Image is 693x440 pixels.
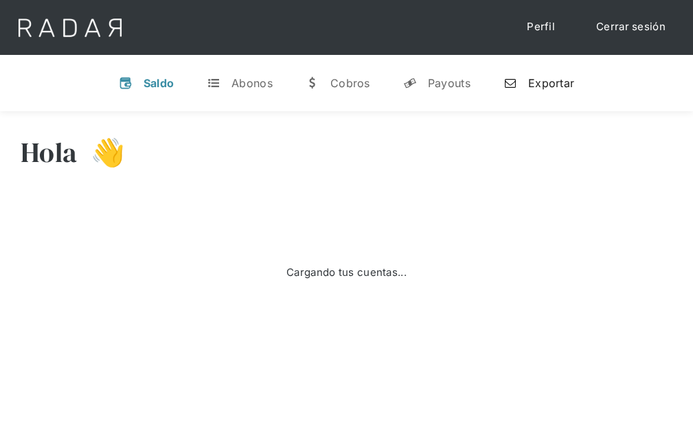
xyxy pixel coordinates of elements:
div: Cobros [330,76,370,90]
div: Cargando tus cuentas... [286,265,407,281]
a: Perfil [513,14,569,40]
div: Abonos [231,76,273,90]
div: v [119,76,133,90]
div: Saldo [144,76,174,90]
div: Payouts [428,76,470,90]
div: t [207,76,220,90]
div: w [306,76,319,90]
div: Exportar [528,76,574,90]
a: Cerrar sesión [582,14,679,40]
h3: 👋 [77,135,125,170]
div: n [503,76,517,90]
h3: Hola [21,135,77,170]
div: y [403,76,417,90]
